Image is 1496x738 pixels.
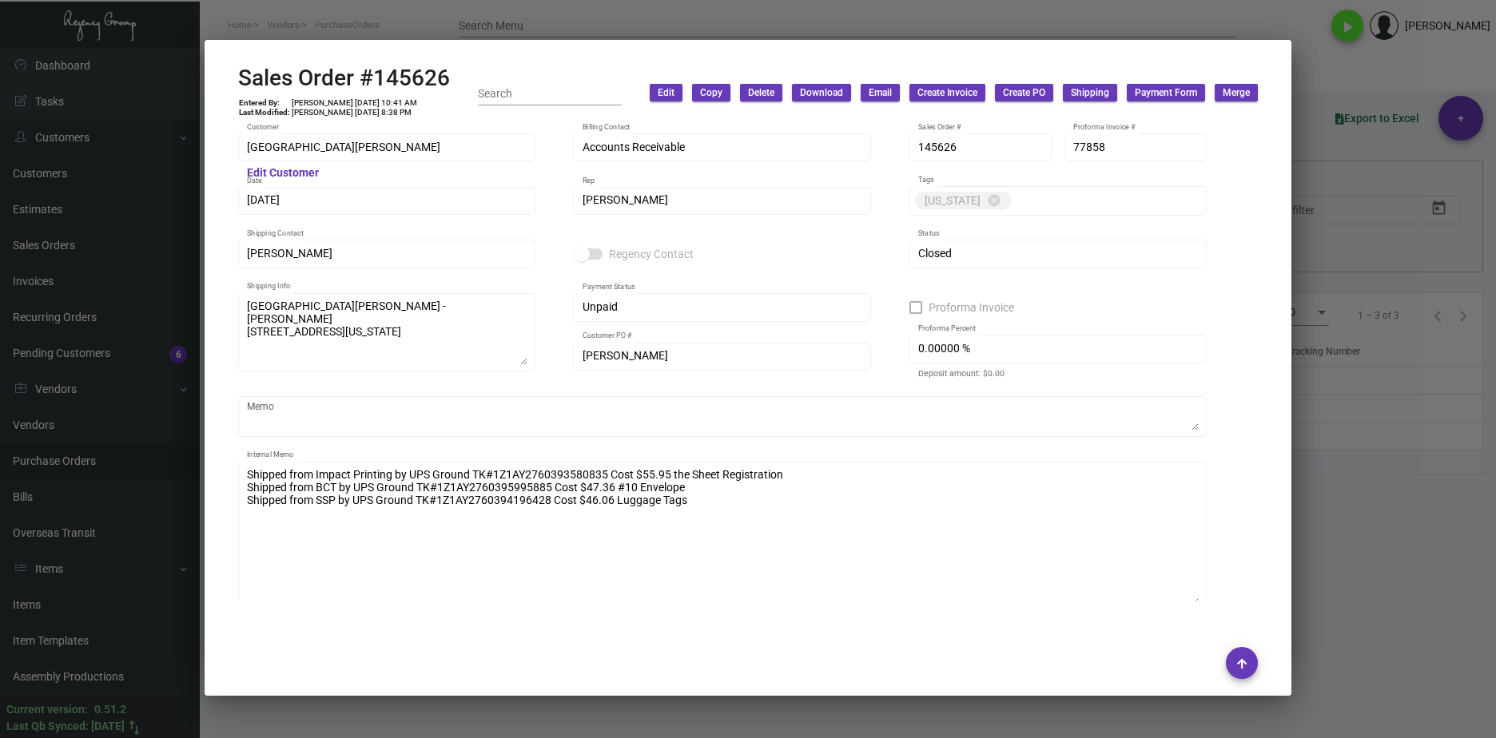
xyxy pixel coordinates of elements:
button: Delete [740,84,782,101]
button: Shipping [1063,84,1117,101]
td: Last Modified: [238,108,291,117]
td: Entered By: [238,98,291,108]
button: Copy [692,84,730,101]
button: Download [792,84,851,101]
h2: Sales Order #145626 [238,65,450,92]
mat-chip: [US_STATE] [915,192,1011,210]
button: Email [861,84,900,101]
span: Create PO [1003,86,1045,100]
span: Unpaid [583,300,618,313]
span: Create Invoice [917,86,977,100]
span: Email [869,86,892,100]
span: Regency Contact [609,244,694,264]
mat-icon: cancel [987,193,1001,208]
button: Merge [1215,84,1258,101]
mat-hint: Edit Customer [247,167,319,180]
button: Payment Form [1127,84,1205,101]
div: 0.51.2 [94,701,126,718]
span: Closed [918,247,952,260]
button: Edit [650,84,682,101]
span: Merge [1223,86,1250,100]
span: Download [800,86,843,100]
span: Payment Form [1135,86,1197,100]
td: [PERSON_NAME] [DATE] 8:38 PM [291,108,418,117]
button: Create PO [995,84,1053,101]
div: Last Qb Synced: [DATE] [6,718,125,735]
button: Create Invoice [909,84,985,101]
span: Shipping [1071,86,1109,100]
div: Current version: [6,701,88,718]
span: Copy [700,86,722,100]
span: Proforma Invoice [929,298,1014,317]
td: [PERSON_NAME] [DATE] 10:41 AM [291,98,418,108]
span: Edit [658,86,674,100]
span: Delete [748,86,774,100]
mat-hint: Deposit amount: $0.00 [918,369,1005,379]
